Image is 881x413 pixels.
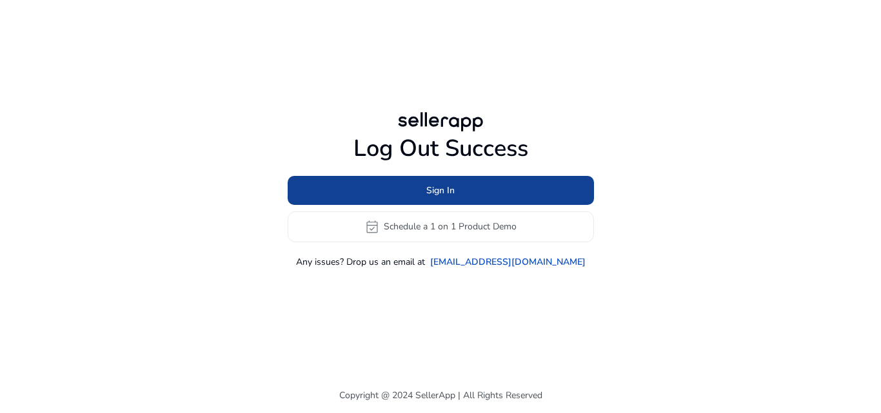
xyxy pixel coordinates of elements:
span: event_available [364,219,380,235]
button: event_availableSchedule a 1 on 1 Product Demo [288,211,594,242]
h1: Log Out Success [288,135,594,162]
p: Any issues? Drop us an email at [296,255,425,269]
button: Sign In [288,176,594,205]
span: Sign In [426,184,455,197]
a: [EMAIL_ADDRESS][DOMAIN_NAME] [430,255,586,269]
